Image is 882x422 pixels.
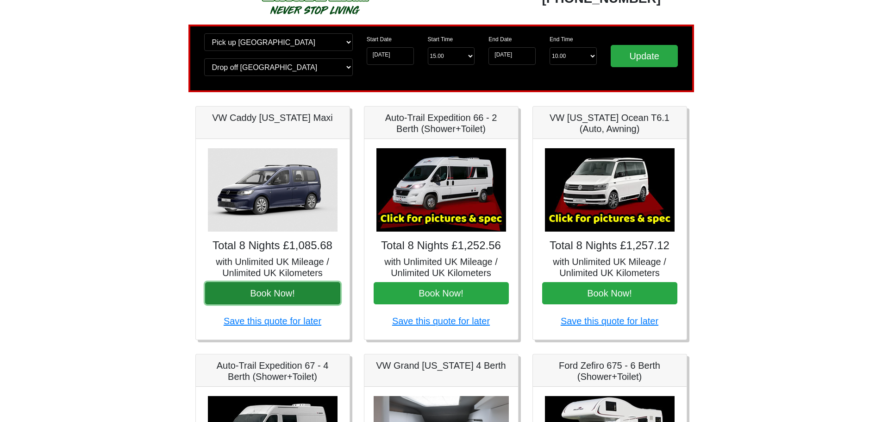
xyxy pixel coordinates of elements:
[542,256,677,278] h5: with Unlimited UK Mileage / Unlimited UK Kilometers
[367,35,392,44] label: Start Date
[488,47,536,65] input: Return Date
[205,360,340,382] h5: Auto-Trail Expedition 67 - 4 Berth (Shower+Toilet)
[367,47,414,65] input: Start Date
[542,282,677,304] button: Book Now!
[542,360,677,382] h5: Ford Zefiro 675 - 6 Berth (Shower+Toilet)
[488,35,512,44] label: End Date
[428,35,453,44] label: Start Time
[392,316,490,326] a: Save this quote for later
[545,148,675,232] img: VW California Ocean T6.1 (Auto, Awning)
[611,45,678,67] input: Update
[374,282,509,304] button: Book Now!
[542,239,677,252] h4: Total 8 Nights £1,257.12
[205,256,340,278] h5: with Unlimited UK Mileage / Unlimited UK Kilometers
[374,239,509,252] h4: Total 8 Nights £1,252.56
[208,148,338,232] img: VW Caddy California Maxi
[205,112,340,123] h5: VW Caddy [US_STATE] Maxi
[224,316,321,326] a: Save this quote for later
[205,239,340,252] h4: Total 8 Nights £1,085.68
[550,35,573,44] label: End Time
[542,112,677,134] h5: VW [US_STATE] Ocean T6.1 (Auto, Awning)
[374,256,509,278] h5: with Unlimited UK Mileage / Unlimited UK Kilometers
[374,112,509,134] h5: Auto-Trail Expedition 66 - 2 Berth (Shower+Toilet)
[374,360,509,371] h5: VW Grand [US_STATE] 4 Berth
[205,282,340,304] button: Book Now!
[376,148,506,232] img: Auto-Trail Expedition 66 - 2 Berth (Shower+Toilet)
[561,316,658,326] a: Save this quote for later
